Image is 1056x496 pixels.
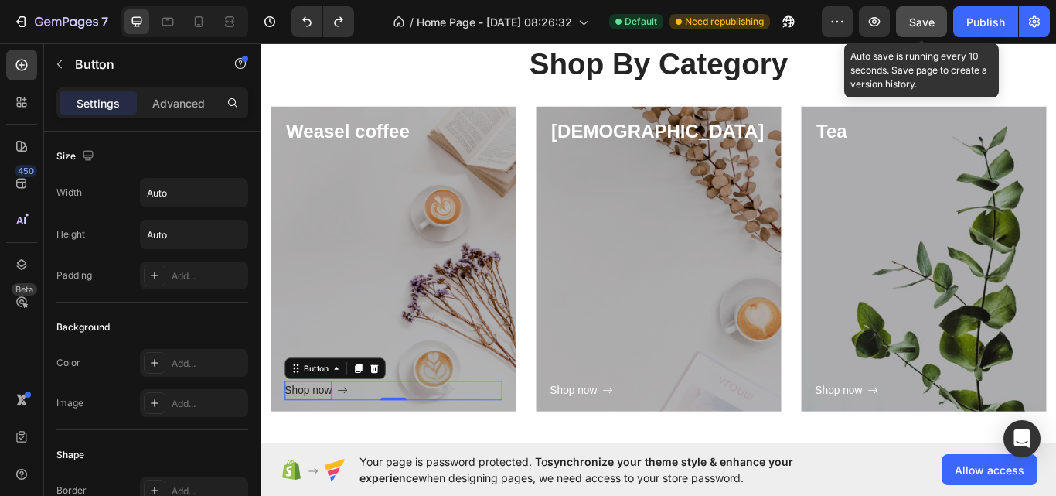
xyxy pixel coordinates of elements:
span: Allow access [955,462,1024,478]
span: Need republishing [685,15,764,29]
button: Shop now [28,399,101,421]
div: Add... [172,269,244,283]
div: Height [56,227,85,241]
span: Your page is password protected. To when designing pages, we need access to your store password. [359,453,853,486]
button: Shop now [646,399,720,421]
iframe: Design area [261,39,1056,447]
div: Background [56,320,110,334]
h2: Rich Text Editor. Editing area: main [12,5,916,54]
input: Auto [141,179,247,207]
span: Default [625,15,657,29]
div: Padding [56,269,92,282]
p: Tea [648,94,898,121]
input: Auto [141,221,247,248]
p: Settings [77,95,120,111]
div: Color [56,356,80,370]
p: 7 [101,12,108,31]
div: Add... [172,357,244,371]
button: Save [896,6,947,37]
span: Home Page - [DATE] 08:26:32 [417,14,572,30]
div: Beta [12,283,37,296]
div: Size [56,146,97,167]
div: Button [47,377,82,391]
div: 450 [15,165,37,177]
div: Width [56,186,82,200]
button: 7 [6,6,115,37]
p: Shop now [337,399,392,421]
button: Publish [953,6,1018,37]
div: Publish [966,14,1005,30]
div: Add... [172,397,244,411]
button: Allow access [942,454,1037,485]
p: Weasel coffee [29,94,280,121]
div: Shape [56,448,84,462]
div: Rich Text Editor. Editing area: main [337,399,392,421]
div: Undo/Redo [291,6,354,37]
p: Advanced [152,95,205,111]
div: Shop now [646,399,701,421]
span: Save [909,15,935,29]
div: Open Intercom Messenger [1003,420,1041,457]
div: Shop now [28,399,83,421]
span: / [410,14,414,30]
button: Shop now [337,399,410,421]
p: Shop By Category [13,7,915,53]
p: Button [75,55,206,74]
div: Image [56,396,83,410]
span: synchronize your theme style & enhance your experience [359,455,793,484]
p: [DEMOGRAPHIC_DATA] [339,94,589,121]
